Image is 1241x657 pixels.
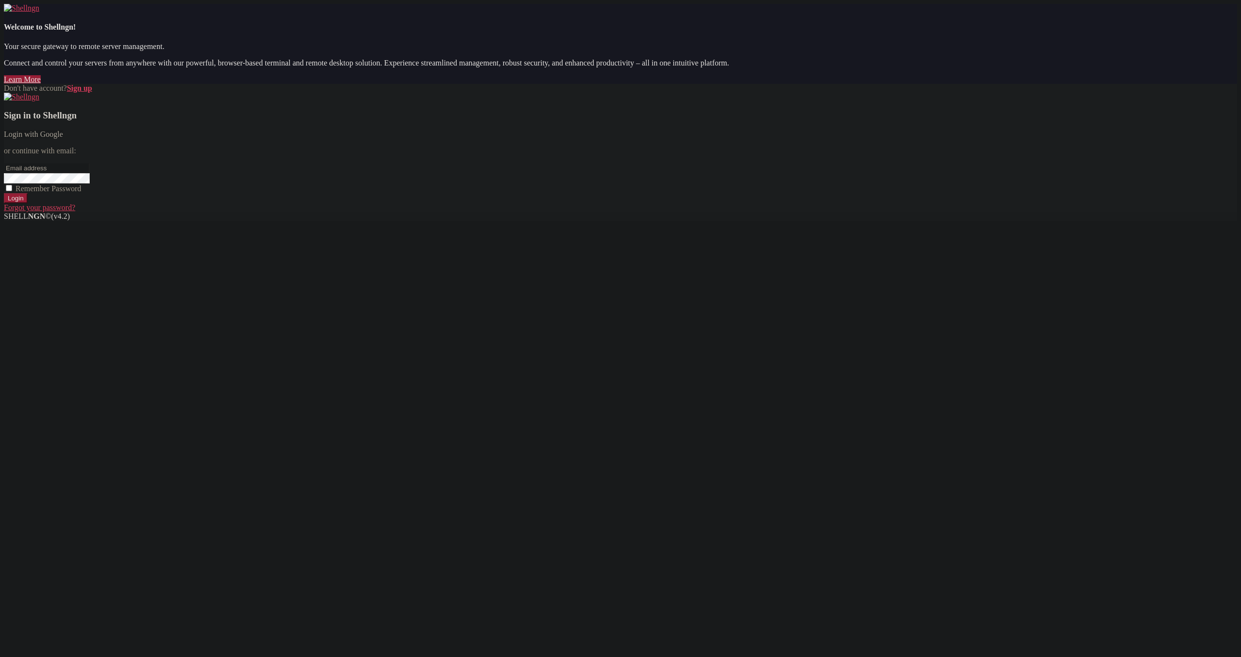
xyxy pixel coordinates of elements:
div: Don't have account? [4,84,1237,93]
span: SHELL © [4,212,70,220]
a: Login with Google [4,130,63,138]
a: Sign up [67,84,92,92]
input: Remember Password [6,185,12,191]
input: Email address [4,163,90,173]
h3: Sign in to Shellngn [4,110,1237,121]
p: or continue with email: [4,147,1237,155]
b: NGN [28,212,46,220]
span: 4.2.0 [51,212,70,220]
span: Remember Password [16,184,81,193]
p: Connect and control your servers from anywhere with our powerful, browser-based terminal and remo... [4,59,1237,67]
input: Login [4,193,28,203]
img: Shellngn [4,93,39,101]
a: Learn More [4,75,41,83]
p: Your secure gateway to remote server management. [4,42,1237,51]
img: Shellngn [4,4,39,13]
h4: Welcome to Shellngn! [4,23,1237,32]
a: Forgot your password? [4,203,75,212]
